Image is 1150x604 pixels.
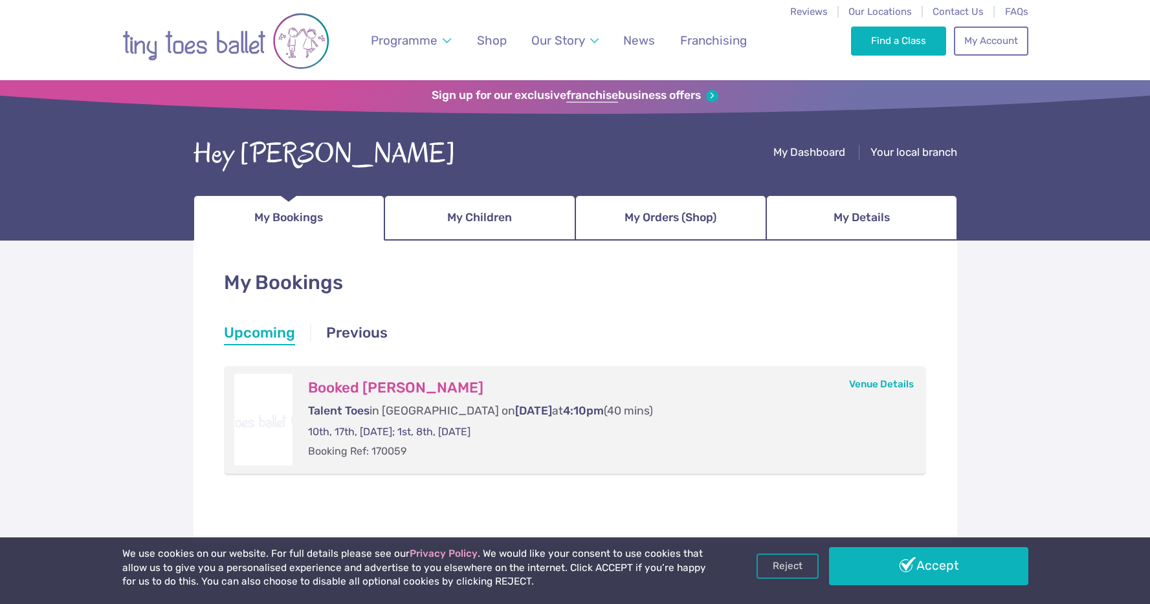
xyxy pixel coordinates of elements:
a: My Bookings [194,195,384,241]
a: Sign up for our exclusivefranchisebusiness offers [432,89,718,103]
span: My Details [834,206,890,229]
a: Our Locations [848,6,912,17]
h1: My Bookings [224,269,927,297]
a: Accept [829,547,1028,585]
img: tiny toes ballet [122,8,329,74]
a: Your local branch [870,146,957,162]
span: My Orders (Shop) [625,206,716,229]
a: My Children [384,195,575,241]
a: Contact Us [933,6,984,17]
div: Hey [PERSON_NAME] [194,134,456,174]
a: News [617,25,661,56]
a: My Details [766,195,957,241]
a: Find a Class [851,27,946,55]
a: Our Story [525,25,604,56]
span: Talent Toes [308,404,370,417]
span: Programme [371,33,437,48]
span: Our Story [531,33,585,48]
span: My Bookings [254,206,323,229]
a: Previous [326,323,388,346]
a: My Account [954,27,1028,55]
span: Your local branch [870,146,957,158]
p: in [GEOGRAPHIC_DATA] on at (40 mins) [308,403,901,419]
a: My Dashboard [773,146,845,162]
a: Programme [364,25,457,56]
span: [DATE] [515,404,552,417]
a: FAQs [1005,6,1028,17]
span: Shop [477,33,507,48]
span: My Children [447,206,512,229]
strong: franchise [566,89,618,103]
p: 10th, 17th, [DATE]; 1st, 8th, [DATE] [308,425,901,439]
span: News [623,33,655,48]
a: Reviews [790,6,828,17]
a: Privacy Policy [410,548,478,559]
span: 4:10pm [563,404,604,417]
p: We use cookies on our website. For full details please see our . We would like your consent to us... [122,547,711,589]
h3: Booked [PERSON_NAME] [308,379,901,397]
a: Reject [757,554,819,578]
a: Venue Details [849,378,914,390]
a: Shop [470,25,513,56]
a: Franchising [674,25,753,56]
p: Booking Ref: 170059 [308,444,901,458]
span: Franchising [680,33,747,48]
span: My Dashboard [773,146,845,158]
a: My Orders (Shop) [575,195,766,241]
